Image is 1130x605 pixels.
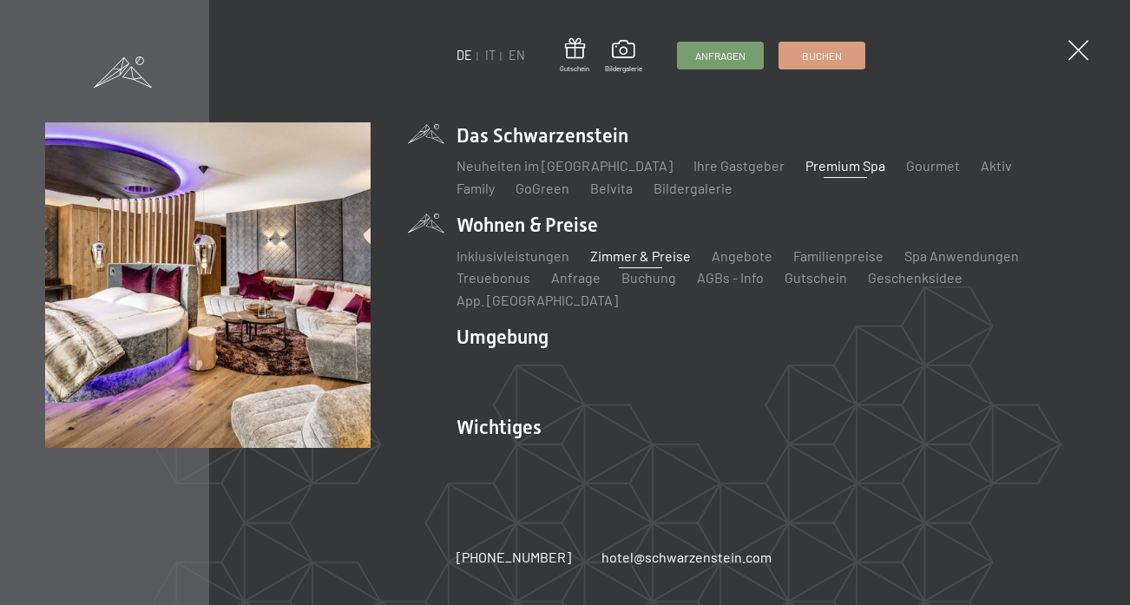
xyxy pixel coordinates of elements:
[785,269,847,286] a: Gutschein
[457,548,571,567] a: [PHONE_NUMBER]
[805,157,885,174] a: Premium Spa
[803,49,843,63] span: Buchen
[457,157,673,174] a: Neuheiten im [GEOGRAPHIC_DATA]
[457,247,569,264] a: Inklusivleistungen
[695,49,746,63] span: Anfragen
[560,64,589,74] span: Gutschein
[457,292,618,308] a: App. [GEOGRAPHIC_DATA]
[693,157,785,174] a: Ihre Gastgeber
[560,38,589,74] a: Gutschein
[509,48,525,62] a: EN
[981,157,1012,174] a: Aktiv
[457,269,530,286] a: Treuebonus
[590,247,691,264] a: Zimmer & Preise
[793,247,884,264] a: Familienpreise
[590,180,633,196] a: Belvita
[485,48,496,62] a: IT
[904,247,1019,264] a: Spa Anwendungen
[457,180,495,196] a: Family
[654,180,733,196] a: Bildergalerie
[868,269,962,286] a: Geschenksidee
[697,269,764,286] a: AGBs - Info
[605,64,642,74] span: Bildergalerie
[516,180,569,196] a: GoGreen
[457,48,472,62] a: DE
[712,247,772,264] a: Angebote
[678,43,763,69] a: Anfragen
[551,269,601,286] a: Anfrage
[602,548,772,567] a: hotel@schwarzenstein.com
[605,40,642,73] a: Bildergalerie
[780,43,865,69] a: Buchen
[457,549,571,565] span: [PHONE_NUMBER]
[621,269,676,286] a: Buchung
[906,157,960,174] a: Gourmet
